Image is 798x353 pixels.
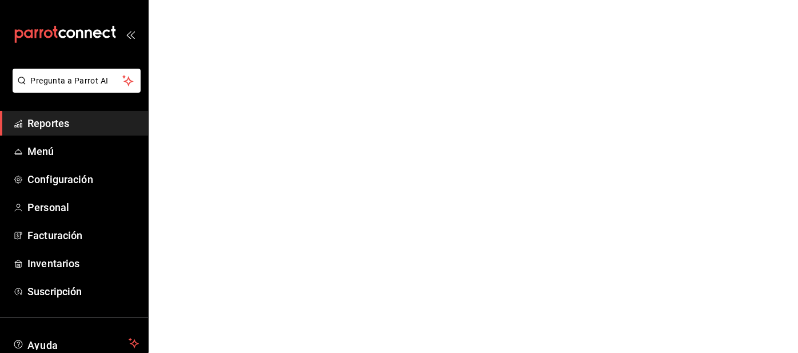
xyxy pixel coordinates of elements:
[27,256,139,271] span: Inventarios
[27,200,139,215] span: Personal
[27,172,139,187] span: Configuración
[13,69,141,93] button: Pregunta a Parrot AI
[31,75,123,87] span: Pregunta a Parrot AI
[27,284,139,299] span: Suscripción
[27,144,139,159] span: Menú
[8,83,141,95] a: Pregunta a Parrot AI
[27,116,139,131] span: Reportes
[126,30,135,39] button: open_drawer_menu
[27,228,139,243] span: Facturación
[27,336,124,350] span: Ayuda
